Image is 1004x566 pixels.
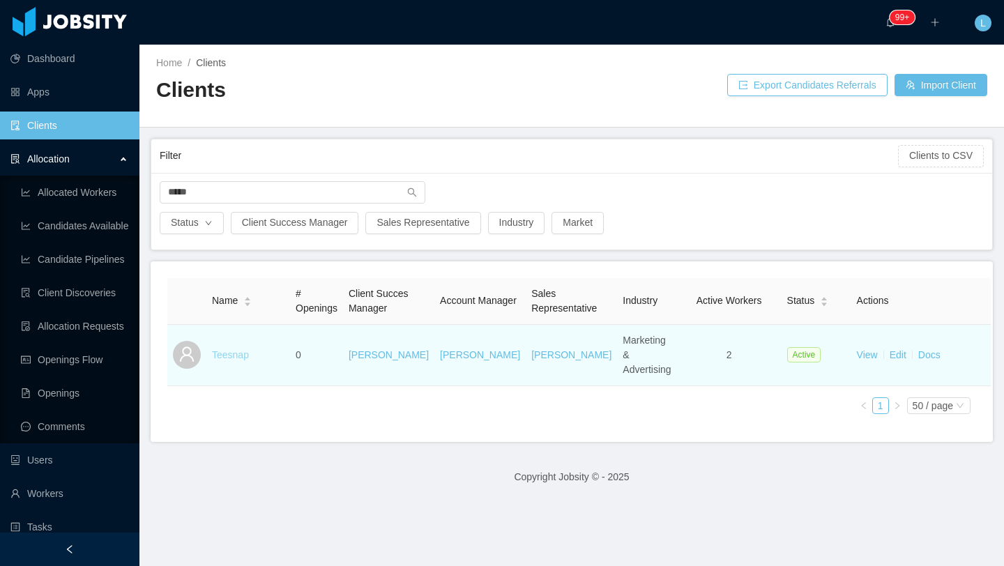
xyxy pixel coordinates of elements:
i: icon: plus [930,17,940,27]
div: Filter [160,143,898,169]
span: Name [212,293,238,308]
a: icon: robotUsers [10,446,128,474]
a: [PERSON_NAME] [440,349,520,360]
a: icon: messageComments [21,413,128,441]
a: icon: idcardOpenings Flow [21,346,128,374]
button: Market [552,212,604,234]
a: icon: line-chartCandidate Pipelines [21,245,128,273]
a: icon: userWorkers [10,480,128,507]
button: Industry [488,212,545,234]
a: icon: profileTasks [10,513,128,541]
button: Statusicon: down [160,212,224,234]
span: Active [787,347,821,362]
a: icon: line-chartAllocated Workers [21,178,128,206]
h2: Clients [156,76,572,105]
a: icon: file-searchClient Discoveries [21,279,128,307]
i: icon: right [893,401,902,410]
button: Client Success Manager [231,212,359,234]
button: icon: exportExport Candidates Referrals [727,74,888,96]
a: icon: line-chartCandidates Available [21,212,128,240]
a: [PERSON_NAME] [349,349,429,360]
li: 1 [872,397,889,414]
span: Status [787,293,815,308]
i: icon: caret-up [821,296,828,300]
a: [PERSON_NAME] [531,349,611,360]
div: 50 / page [913,398,953,413]
button: icon: usergroup-addImport Client [895,74,987,96]
i: icon: caret-up [244,296,252,300]
i: icon: solution [10,154,20,164]
span: # Openings [296,288,337,314]
span: Marketing & Advertising [623,335,671,375]
td: 0 [290,325,343,386]
button: Clients to CSV [898,145,984,167]
i: icon: down [956,401,964,411]
a: icon: appstoreApps [10,78,128,106]
span: Clients [196,57,226,68]
span: Industry [623,295,657,306]
a: View [857,349,878,360]
a: Docs [918,349,941,360]
a: icon: file-textOpenings [21,379,128,407]
td: 2 [677,325,782,386]
a: Edit [890,349,906,360]
div: Sort [243,295,252,305]
a: Home [156,57,182,68]
button: Sales Representative [365,212,480,234]
a: 1 [873,398,888,413]
span: / [188,57,190,68]
sup: 111 [890,10,915,24]
footer: Copyright Jobsity © - 2025 [139,453,1004,501]
i: icon: caret-down [244,300,252,305]
i: icon: bell [885,17,895,27]
a: icon: file-doneAllocation Requests [21,312,128,340]
i: icon: user [178,346,195,362]
span: Client Succes Manager [349,288,409,314]
a: icon: pie-chartDashboard [10,45,128,72]
li: Next Page [889,397,906,414]
span: Account Manager [440,295,517,306]
li: Previous Page [855,397,872,414]
i: icon: left [860,401,868,410]
span: Active Workers [697,295,762,306]
span: Actions [857,295,889,306]
span: L [980,15,986,31]
span: Sales Representative [531,288,597,314]
i: icon: caret-down [821,300,828,305]
a: icon: auditClients [10,112,128,139]
div: Sort [820,295,828,305]
a: Teesnap [212,349,249,360]
i: icon: search [407,188,417,197]
span: Allocation [27,153,70,165]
